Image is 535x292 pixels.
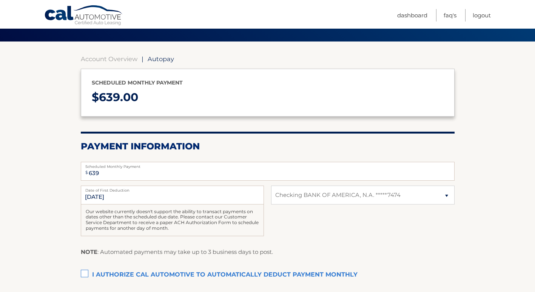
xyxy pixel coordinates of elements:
[81,247,273,257] p: : Automated payments may take up to 3 business days to post.
[81,186,264,204] input: Payment Date
[92,78,444,88] p: Scheduled monthly payment
[81,141,455,152] h2: Payment Information
[148,55,174,63] span: Autopay
[81,162,455,181] input: Payment Amount
[92,88,444,108] p: $
[81,186,264,192] label: Date of First Deduction
[444,9,456,22] a: FAQ's
[142,55,143,63] span: |
[99,90,138,104] span: 639.00
[473,9,491,22] a: Logout
[83,164,90,181] span: $
[397,9,427,22] a: Dashboard
[81,162,455,168] label: Scheduled Monthly Payment
[81,55,137,63] a: Account Overview
[81,204,264,236] div: Our website currently doesn't support the ability to transact payments on dates other than the sc...
[81,267,455,283] label: I authorize cal automotive to automatically deduct payment monthly
[81,248,97,255] strong: NOTE
[44,5,123,27] a: Cal Automotive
